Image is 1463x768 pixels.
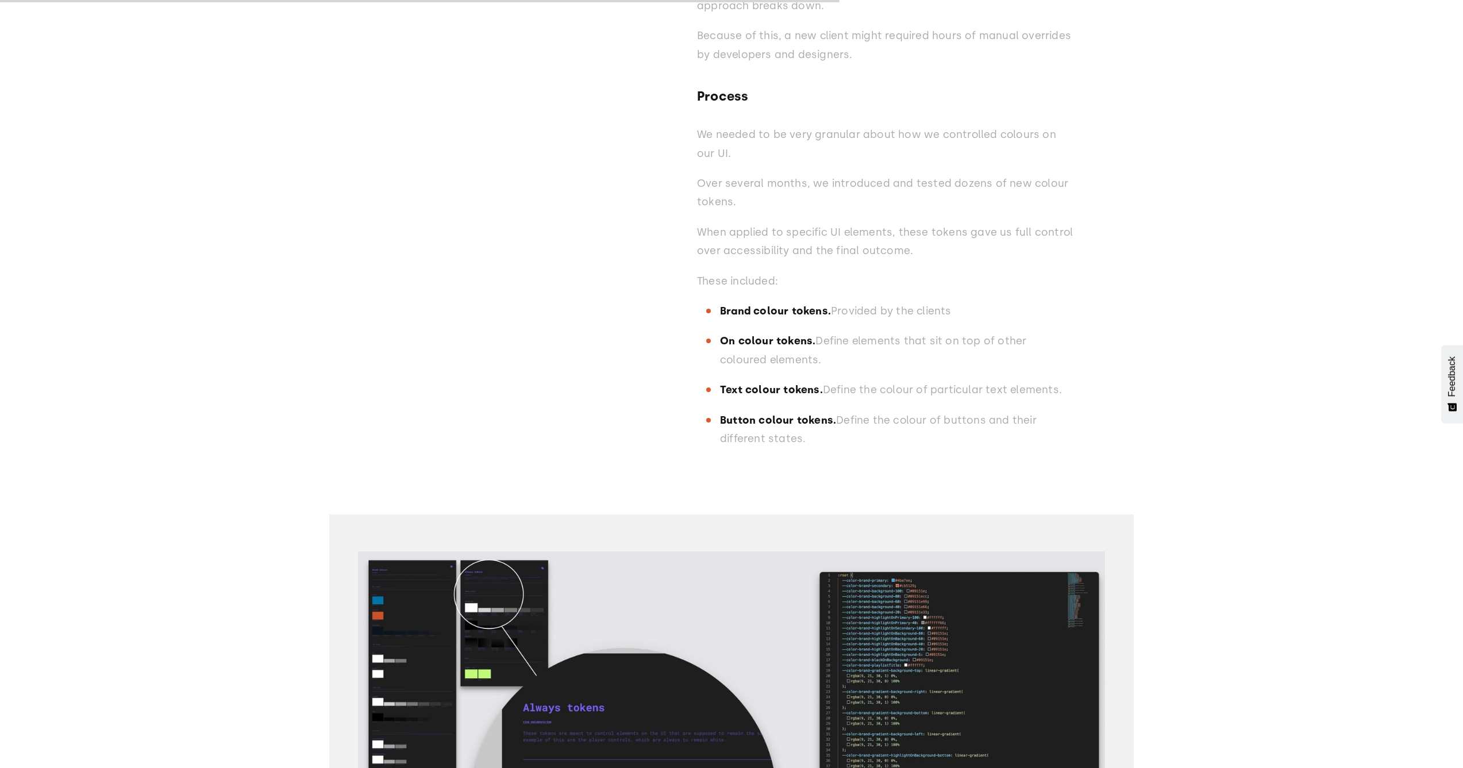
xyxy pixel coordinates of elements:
[720,414,836,427] strong: Button colour tokens.
[697,272,1076,290] p: These included:
[720,302,952,320] p: Provided by the clients
[720,383,823,396] strong: Text colour tokens.
[1441,345,1463,423] button: Feedback - Show survey
[1447,356,1457,397] span: Feedback
[697,174,1076,212] p: Over several months, we introduced and tested dozens of new colour tokens.
[720,305,831,317] strong: Brand colour tokens.
[720,332,1076,369] p: Define elements that sit on top of other coloured elements.
[720,381,1062,399] p: Define the colour of particular text elements.
[697,125,1076,163] p: We needed to be very granular about how we controlled colours on our UI.
[720,335,815,347] strong: On colour tokens.
[697,223,1076,260] p: When applied to specific UI elements, these tokens gave us full control over accessibility and th...
[697,26,1076,64] p: Because of this, a new client might required hours of manual overrides by developers and designers.
[720,411,1076,448] p: Define the colour of buttons and their different states.
[697,87,1076,107] h4: Process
